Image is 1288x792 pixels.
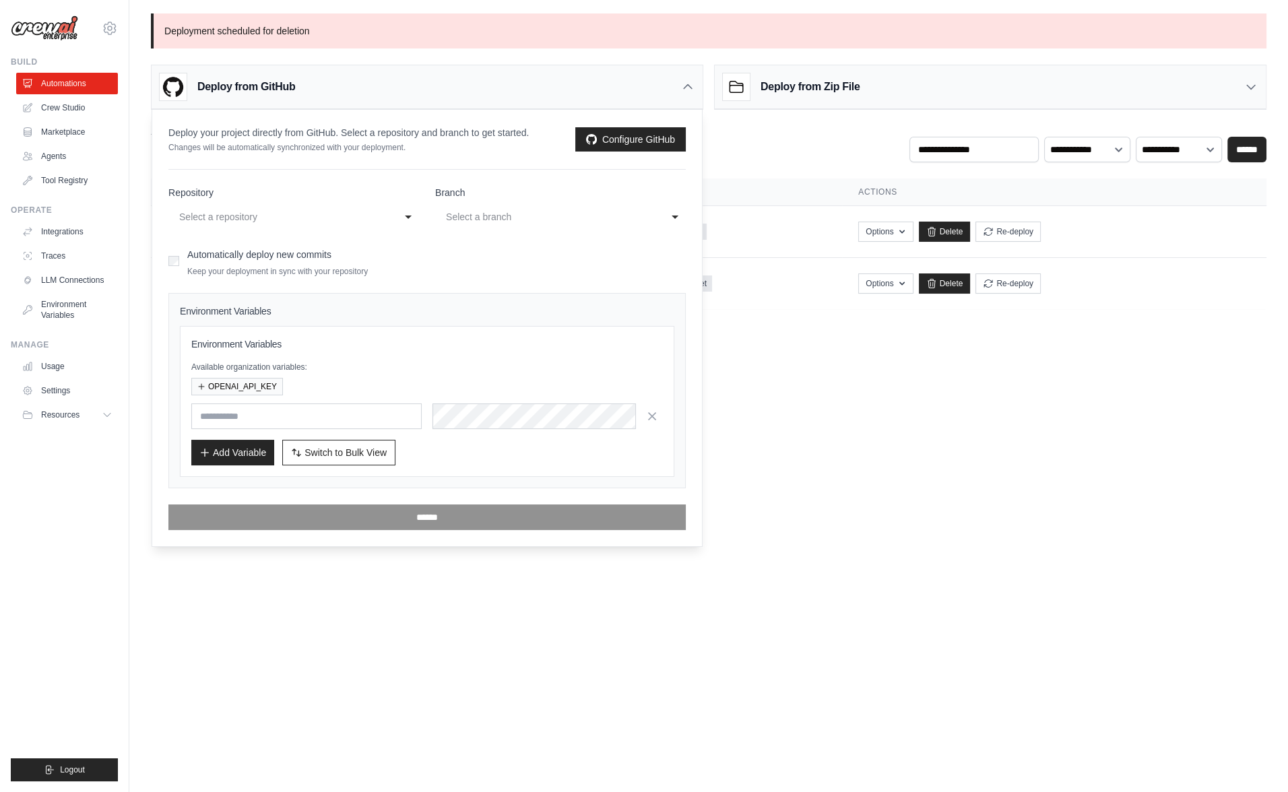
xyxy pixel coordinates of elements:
[197,79,295,95] h3: Deploy from GitHub
[858,222,913,242] button: Options
[858,273,913,294] button: Options
[11,339,118,350] div: Manage
[168,142,529,153] p: Changes will be automatically synchronized with your deployment.
[612,178,843,206] th: Token
[16,73,118,94] a: Automations
[16,121,118,143] a: Marketplace
[1221,727,1288,792] iframe: Chat Widget
[975,273,1041,294] button: Re-deploy
[16,294,118,326] a: Environment Variables
[191,440,274,465] button: Add Variable
[282,440,395,465] button: Switch to Bulk View
[151,139,451,153] p: Manage and monitor your active crew automations from this dashboard.
[16,356,118,377] a: Usage
[446,209,648,225] div: Select a branch
[16,221,118,242] a: Integrations
[16,269,118,291] a: LLM Connections
[168,126,529,139] p: Deploy your project directly from GitHub. Select a repository and branch to get started.
[179,209,381,225] div: Select a repository
[151,13,1266,48] p: Deployment scheduled for deletion
[187,266,368,277] p: Keep your deployment in sync with your repository
[16,145,118,167] a: Agents
[842,178,1266,206] th: Actions
[151,121,451,139] h2: Automations Live
[16,380,118,401] a: Settings
[191,337,663,351] h3: Environment Variables
[761,79,860,95] h3: Deploy from Zip File
[11,205,118,216] div: Operate
[975,222,1041,242] button: Re-deploy
[180,304,674,318] h4: Environment Variables
[11,15,78,41] img: Logo
[11,758,118,781] button: Logout
[16,170,118,191] a: Tool Registry
[16,245,118,267] a: Traces
[151,178,377,206] th: Crew
[304,446,387,459] span: Switch to Bulk View
[575,127,686,152] a: Configure GitHub
[191,378,283,395] button: OPENAI_API_KEY
[919,273,971,294] a: Delete
[16,404,118,426] button: Resources
[60,764,85,775] span: Logout
[191,362,663,372] p: Available organization variables:
[16,97,118,119] a: Crew Studio
[41,409,79,420] span: Resources
[435,186,686,199] label: Branch
[168,186,419,199] label: Repository
[11,57,118,67] div: Build
[187,249,331,260] label: Automatically deploy new commits
[919,222,971,242] a: Delete
[160,73,187,100] img: GitHub Logo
